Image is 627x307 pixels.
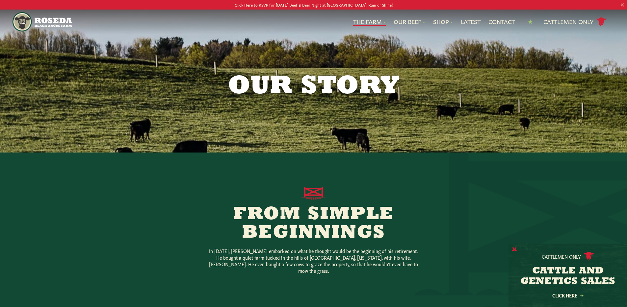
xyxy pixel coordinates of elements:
[488,17,515,26] a: Contact
[31,1,596,8] p: Click Here to RSVP for [DATE] Beef & Beer Night at [GEOGRAPHIC_DATA]! Rain or Shine!
[433,17,453,26] a: Shop
[13,10,614,34] nav: Main Navigation
[187,205,440,242] h2: From Simple Beginnings
[208,248,419,274] p: In [DATE], [PERSON_NAME] embarked on what he thought would be the beginning of his retirement. He...
[353,17,386,26] a: The Farm
[538,293,597,297] a: Click Here
[512,246,517,253] button: X
[542,253,581,260] p: Cattlemen Only
[461,17,481,26] a: Latest
[543,16,607,28] a: Cattlemen Only
[394,17,425,26] a: Our Beef
[584,252,594,261] img: cattle-icon.svg
[517,266,619,287] h3: CATTLE AND GENETICS SALES
[13,12,71,32] img: https://roseda.com/wp-content/uploads/2021/05/roseda-25-header.png
[145,74,482,100] h1: Our Story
